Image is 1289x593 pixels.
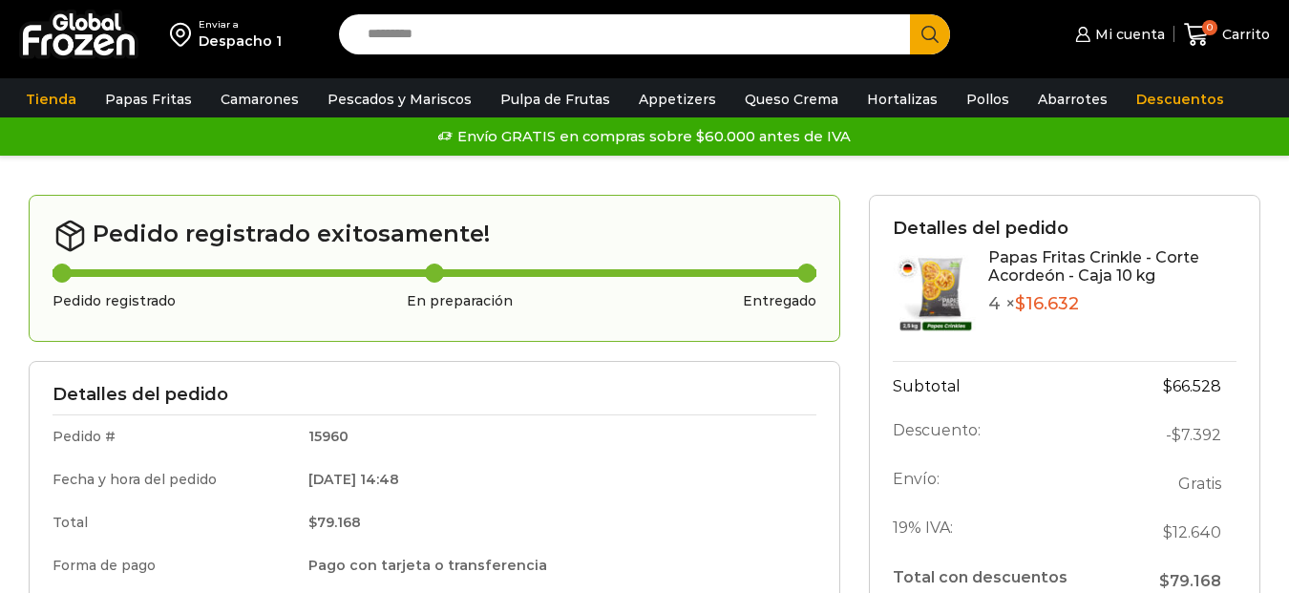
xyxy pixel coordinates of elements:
a: Hortalizas [857,81,947,117]
span: $ [1163,523,1173,541]
a: Tienda [16,81,86,117]
a: Pulpa de Frutas [491,81,620,117]
span: $ [1015,293,1025,314]
a: Papas Fritas [95,81,201,117]
a: Camarones [211,81,308,117]
a: Descuentos [1127,81,1234,117]
a: Abarrotes [1028,81,1117,117]
a: Papas Fritas Crinkle - Corte Acordeón - Caja 10 kg [988,248,1199,285]
td: Total [53,501,295,544]
span: $ [1163,377,1173,395]
td: - [1122,411,1236,459]
td: [DATE] 14:48 [295,458,816,501]
img: address-field-icon.svg [170,18,199,51]
a: Mi cuenta [1070,15,1164,53]
a: Pescados y Mariscos [318,81,481,117]
td: Forma de pago [53,544,295,587]
td: Pago con tarjeta o transferencia [295,544,816,587]
h2: Pedido registrado exitosamente! [53,219,816,253]
th: 19% IVA: [893,508,1122,557]
div: Despacho 1 [199,32,282,51]
a: 0 Carrito [1184,12,1270,57]
th: Subtotal [893,361,1122,411]
bdi: 16.632 [1015,293,1079,314]
span: Carrito [1217,25,1270,44]
td: Gratis [1122,459,1236,508]
h3: En preparación [407,293,513,309]
bdi: 79.168 [308,514,361,531]
span: $ [1172,426,1181,444]
p: 4 × [988,294,1236,315]
span: $ [308,514,317,531]
span: $ [1159,572,1170,590]
span: Mi cuenta [1090,25,1165,44]
h3: Entregado [743,293,816,309]
div: Enviar a [199,18,282,32]
span: 0 [1202,20,1217,35]
td: 15960 [295,415,816,458]
th: Descuento: [893,411,1122,459]
span: 12.640 [1163,523,1221,541]
a: Appetizers [629,81,726,117]
a: Pollos [957,81,1019,117]
td: Pedido # [53,415,295,458]
bdi: 66.528 [1163,377,1221,395]
span: 79.168 [1159,572,1221,590]
h3: Detalles del pedido [893,219,1236,240]
span: 7.392 [1172,426,1221,444]
button: Search button [910,14,950,54]
a: Queso Crema [735,81,848,117]
h3: Pedido registrado [53,293,176,309]
th: Envío: [893,459,1122,508]
td: Fecha y hora del pedido [53,458,295,501]
h3: Detalles del pedido [53,385,816,406]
